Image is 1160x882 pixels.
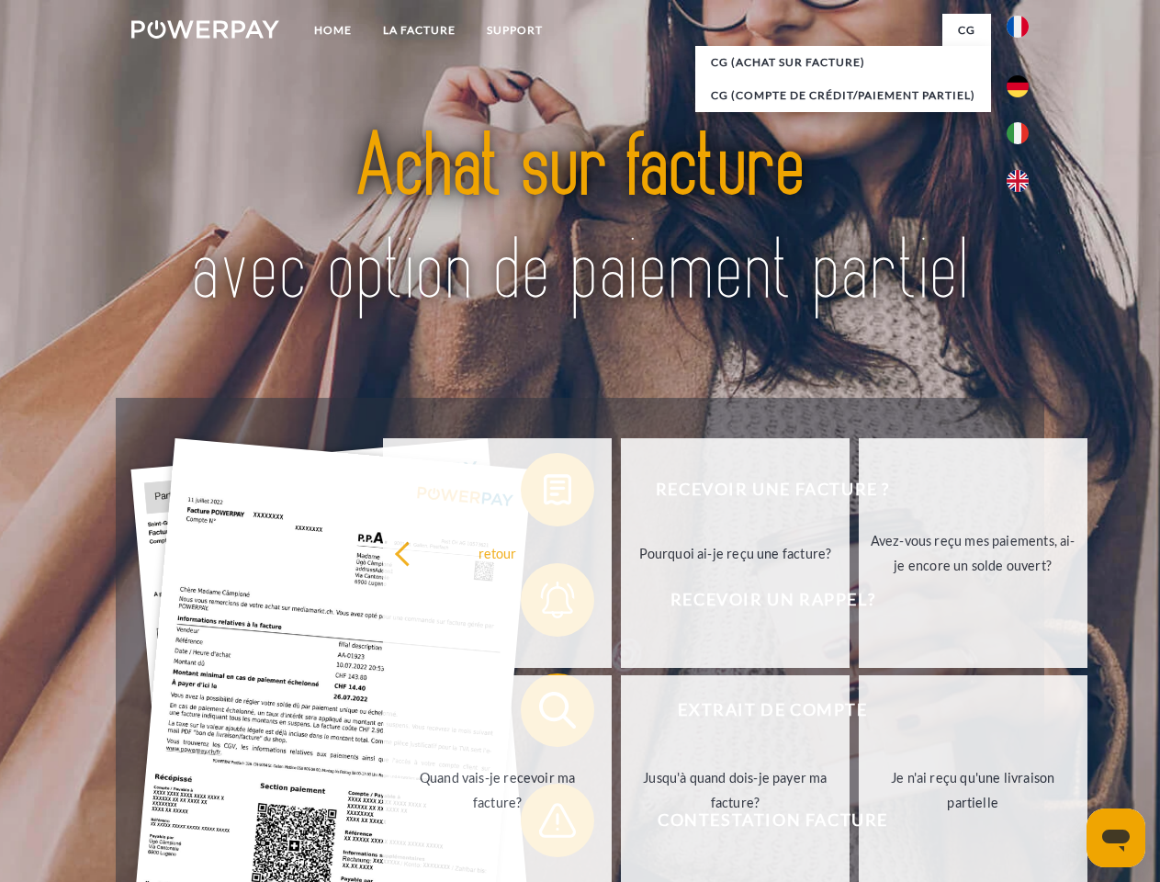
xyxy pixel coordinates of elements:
[632,540,839,565] div: Pourquoi ai-je reçu une facture?
[695,46,991,79] a: CG (achat sur facture)
[1087,808,1145,867] iframe: Bouton de lancement de la fenêtre de messagerie
[131,20,279,39] img: logo-powerpay-white.svg
[859,438,1087,668] a: Avez-vous reçu mes paiements, ai-je encore un solde ouvert?
[870,528,1076,578] div: Avez-vous reçu mes paiements, ai-je encore un solde ouvert?
[394,765,601,815] div: Quand vais-je recevoir ma facture?
[175,88,985,352] img: title-powerpay_fr.svg
[632,765,839,815] div: Jusqu'à quand dois-je payer ma facture?
[1007,16,1029,38] img: fr
[695,79,991,112] a: CG (Compte de crédit/paiement partiel)
[298,14,367,47] a: Home
[394,540,601,565] div: retour
[367,14,471,47] a: LA FACTURE
[870,765,1076,815] div: Je n'ai reçu qu'une livraison partielle
[942,14,991,47] a: CG
[1007,75,1029,97] img: de
[1007,122,1029,144] img: it
[471,14,558,47] a: Support
[1007,170,1029,192] img: en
